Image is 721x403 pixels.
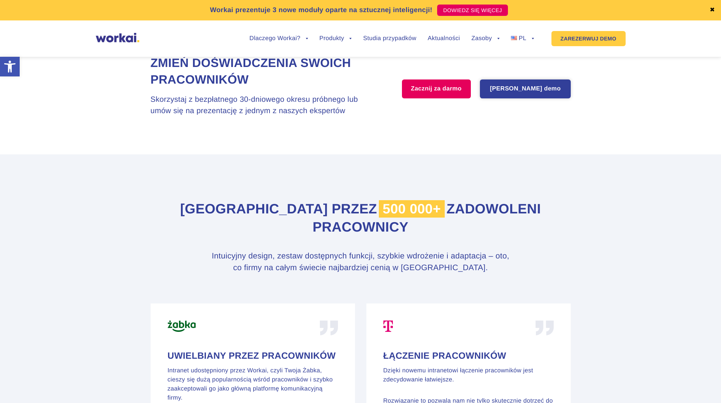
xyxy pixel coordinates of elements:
[411,86,462,92] font: Zacznij za darmo
[4,338,208,399] iframe: Wyskakujące okienko CTA
[437,5,508,16] a: DOWIEDZ SIĘ WIĘCEJ
[363,35,416,42] font: Studia przypadków
[212,252,509,272] font: Intuicyjny design, zestaw dostępnych funkcji, szybkie wdrożenie i adaptacja – oto, co firmy na ca...
[490,86,561,92] font: [PERSON_NAME] demo
[428,36,460,42] a: Aktualności
[402,79,471,98] a: Zacznij za darmo
[481,80,570,98] a: [PERSON_NAME] demo
[519,35,526,42] font: PL
[363,36,416,42] a: Studia przypadków
[180,201,377,216] font: [GEOGRAPHIC_DATA] przez
[151,56,351,86] font: Zmień doświadczenia swoich pracowników
[249,35,301,42] font: Dlaczego Workai?
[551,31,626,46] a: ZAREZERWUJ DEMO
[151,95,358,115] font: Skorzystaj z bezpłatnego 30-dniowego okresu próbnego lub umów się na prezentację z jednym z naszy...
[471,35,492,42] font: Zasoby
[443,7,502,13] font: DOWIEDZ SIĘ WIĘCEJ
[428,35,460,42] font: Aktualności
[210,6,433,14] font: Workai prezentuje 3 nowe moduły oparte na sztucznej inteligencji!
[319,36,352,42] a: Produkty
[561,36,617,42] font: ZAREZERWUJ DEMO
[710,7,715,13] a: ✖
[383,201,441,216] font: 500 000+
[319,35,344,42] font: Produkty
